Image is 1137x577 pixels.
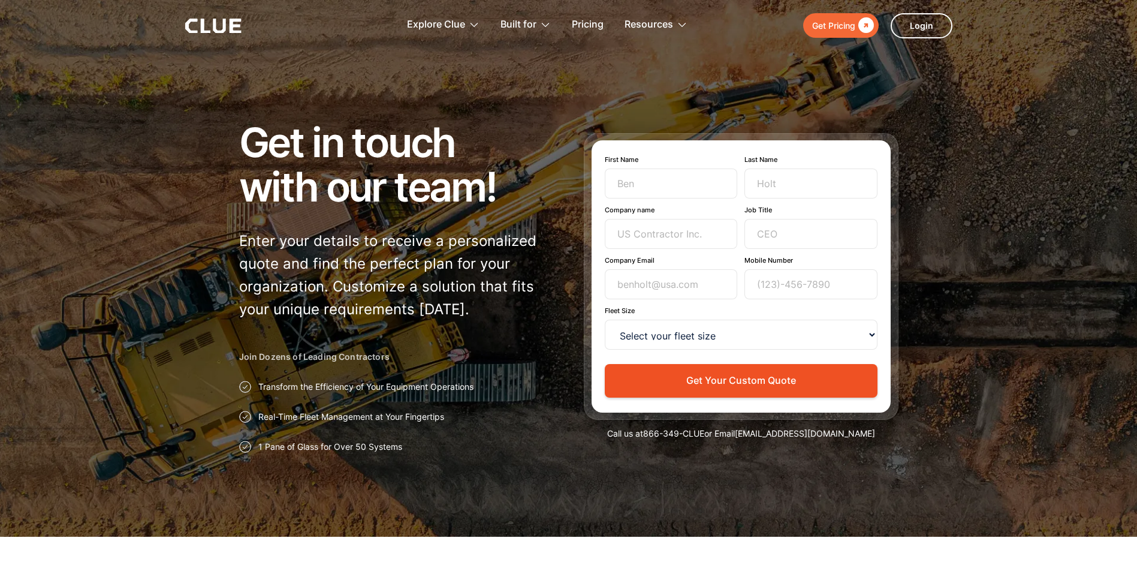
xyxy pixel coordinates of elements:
a: Get Pricing [803,13,879,38]
img: Approval checkmark icon [239,381,251,393]
div: Explore Clue [407,6,479,44]
input: benholt@usa.com [605,269,738,299]
label: Fleet Size [605,306,877,315]
img: Approval checkmark icon [239,411,251,423]
div: Built for [500,6,536,44]
div: Built for [500,6,551,44]
label: Job Title [744,206,877,214]
a: Pricing [572,6,604,44]
label: Company Email [605,256,738,265]
label: Company name [605,206,738,214]
input: CEO [744,219,877,249]
p: Transform the Efficiency of Your Equipment Operations [258,381,474,393]
p: Real-Time Fleet Management at Your Fingertips [258,411,444,423]
input: Holt [744,169,877,199]
label: First Name [605,155,738,164]
a: [EMAIL_ADDRESS][DOMAIN_NAME] [735,428,875,438]
h2: Join Dozens of Leading Contractors [239,351,554,363]
div: Call us at or Email [584,428,898,440]
label: Mobile Number [744,256,877,265]
div:  [855,18,874,33]
input: (123)-456-7890 [744,269,877,299]
div: Resources [625,6,673,44]
p: Enter your details to receive a personalized quote and find the perfect plan for your organizatio... [239,230,554,321]
input: Ben [605,169,738,199]
p: 1 Pane of Glass for Over 50 Systems [258,441,402,453]
a: Login [891,13,952,38]
label: Last Name [744,155,877,164]
h1: Get in touch with our team! [239,120,554,209]
div: Resources [625,6,687,44]
div: Explore Clue [407,6,465,44]
a: 866-349-CLUE [643,428,704,438]
button: Get Your Custom Quote [605,364,877,397]
div: Get Pricing [812,18,855,33]
input: US Contractor Inc. [605,219,738,249]
img: Approval checkmark icon [239,441,251,453]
